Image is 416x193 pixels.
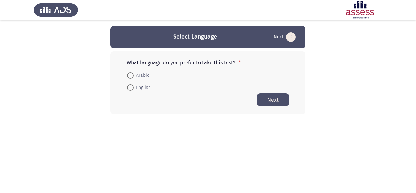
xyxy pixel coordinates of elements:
img: Assess Talent Management logo [34,1,78,19]
button: Start assessment [257,93,289,106]
img: Assessment logo of Potentiality Assessment [338,1,382,19]
h3: Select Language [173,33,217,41]
button: Start assessment [272,32,298,42]
span: English [134,84,151,91]
p: What language do you prefer to take this test? [127,60,289,66]
span: Arabic [134,72,149,79]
